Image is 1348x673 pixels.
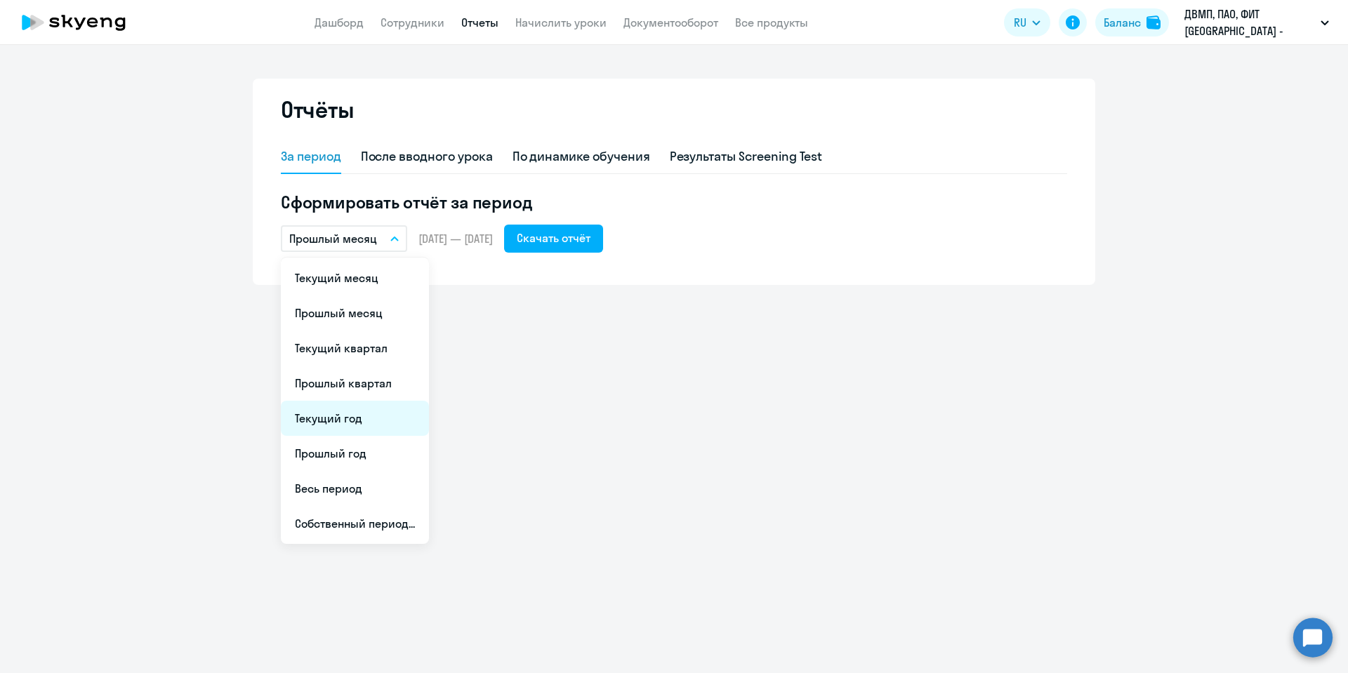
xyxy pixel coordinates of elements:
div: Результаты Screening Test [670,147,823,166]
a: Сотрудники [381,15,444,29]
button: Прошлый месяц [281,225,407,252]
div: Скачать отчёт [517,229,590,246]
img: balance [1147,15,1161,29]
a: Все продукты [735,15,808,29]
div: После вводного урока [361,147,493,166]
a: Документооборот [623,15,718,29]
button: Скачать отчёт [504,225,603,253]
div: По динамике обучения [513,147,650,166]
div: Баланс [1104,14,1141,31]
a: Отчеты [461,15,498,29]
h5: Сформировать отчёт за период [281,191,1067,213]
a: Начислить уроки [515,15,607,29]
button: ДВМП, ПАО, ФИТ [GEOGRAPHIC_DATA] - постоплата [1177,6,1336,39]
ul: RU [281,258,429,544]
p: ДВМП, ПАО, ФИТ [GEOGRAPHIC_DATA] - постоплата [1184,6,1315,39]
div: За период [281,147,341,166]
button: Балансbalance [1095,8,1169,36]
a: Дашборд [315,15,364,29]
h2: Отчёты [281,95,354,124]
span: RU [1014,14,1026,31]
p: Прошлый месяц [289,230,377,247]
button: RU [1004,8,1050,36]
span: [DATE] — [DATE] [418,231,493,246]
